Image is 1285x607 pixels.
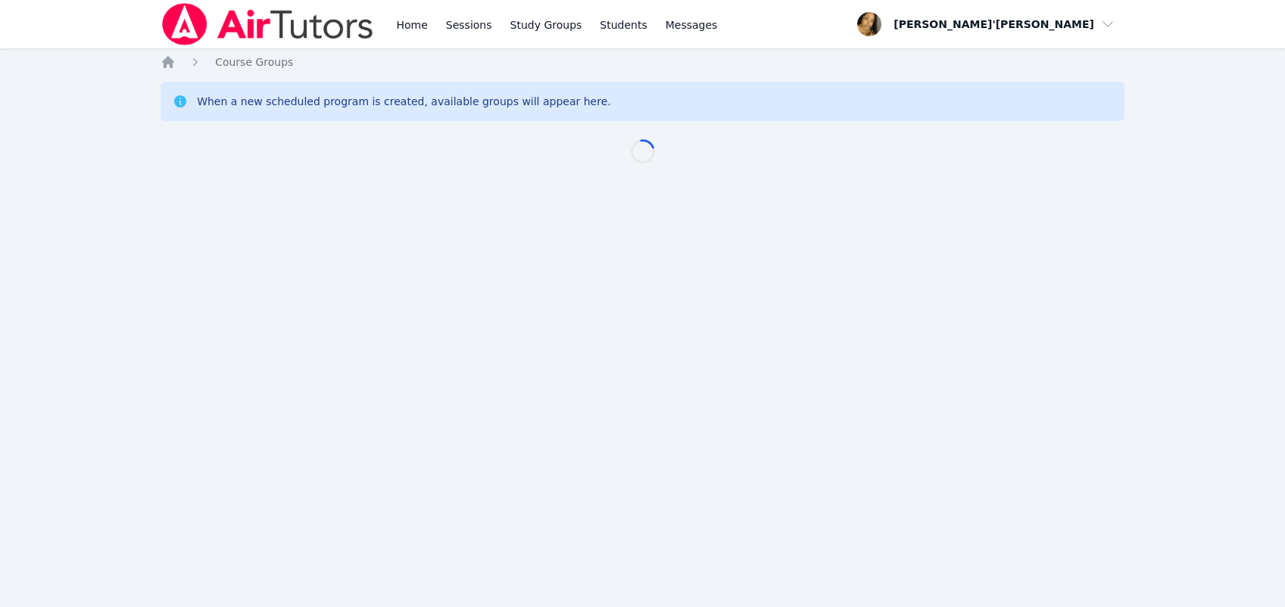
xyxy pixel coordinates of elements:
[666,17,718,33] span: Messages
[215,56,293,68] span: Course Groups
[161,54,1124,70] nav: Breadcrumb
[197,94,611,109] div: When a new scheduled program is created, available groups will appear here.
[215,54,293,70] a: Course Groups
[161,3,375,45] img: Air Tutors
